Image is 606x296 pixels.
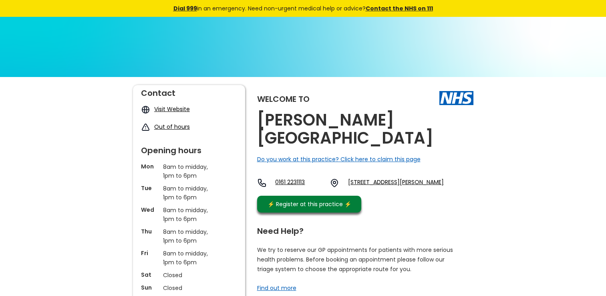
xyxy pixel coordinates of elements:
h2: [PERSON_NAME][GEOGRAPHIC_DATA] [257,111,473,147]
img: The NHS logo [439,91,473,105]
p: 8am to midday, 1pm to 6pm [163,206,215,223]
p: Closed [163,284,215,292]
div: in an emergency. Need non-urgent medical help or advice? [119,4,487,13]
a: Find out more [257,284,296,292]
a: Dial 999 [173,4,197,12]
a: Contact the NHS on 111 [366,4,433,12]
p: Closed [163,271,215,280]
a: Out of hours [154,123,190,131]
a: ⚡️ Register at this practice ⚡️ [257,196,361,213]
div: Welcome to [257,95,310,103]
p: Mon [141,162,159,170]
p: Fri [141,249,159,257]
p: Sun [141,284,159,292]
p: 8am to midday, 1pm to 6pm [163,249,215,267]
a: Visit Website [154,105,190,113]
img: exclamation icon [141,123,150,132]
div: Contact [141,85,237,97]
p: Wed [141,206,159,214]
p: Thu [141,227,159,235]
p: 8am to midday, 1pm to 6pm [163,227,215,245]
div: Opening hours [141,142,237,154]
p: 8am to midday, 1pm to 6pm [163,184,215,202]
p: 8am to midday, 1pm to 6pm [163,162,215,180]
a: [STREET_ADDRESS][PERSON_NAME] [348,178,444,188]
img: practice location icon [330,178,339,188]
img: globe icon [141,105,150,114]
a: Do you work at this practice? Click here to claim this page [257,155,421,163]
p: We try to reserve our GP appointments for patients with more serious health problems. Before book... [257,245,453,274]
div: Need Help? [257,223,465,235]
img: telephone icon [257,178,267,188]
div: ⚡️ Register at this practice ⚡️ [264,200,356,209]
p: Sat [141,271,159,279]
p: Tue [141,184,159,192]
a: 0161 2231113 [275,178,323,188]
